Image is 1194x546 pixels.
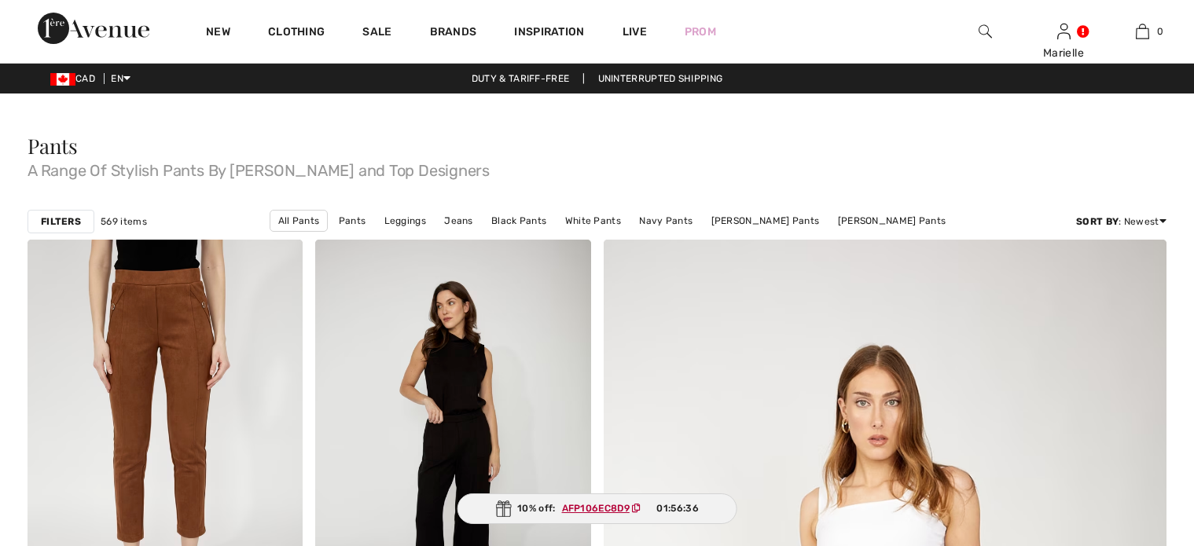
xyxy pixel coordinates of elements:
[38,13,149,44] img: 1ère Avenue
[362,25,391,42] a: Sale
[483,211,554,231] a: Black Pants
[557,211,629,231] a: White Pants
[631,211,700,231] a: Navy Pants
[1025,45,1102,61] div: Marielle
[1076,216,1119,227] strong: Sort By
[1057,24,1071,38] a: Sign In
[1076,214,1166,229] div: : Newest
[41,214,81,229] strong: Filters
[562,503,630,514] ins: AFP106EC8D9
[457,493,737,524] div: 10% off:
[704,211,828,231] a: [PERSON_NAME] Pants
[495,500,511,517] img: Gift.svg
[623,24,647,40] a: Live
[206,25,230,42] a: New
[270,210,329,232] a: All Pants
[979,22,992,41] img: search the website
[656,501,698,515] span: 01:56:36
[1057,22,1071,41] img: My Info
[830,211,954,231] a: [PERSON_NAME] Pants
[268,25,325,42] a: Clothing
[111,73,130,84] span: EN
[101,214,147,229] span: 569 items
[28,156,1166,178] span: A Range Of Stylish Pants By [PERSON_NAME] and Top Designers
[436,211,481,231] a: Jeans
[50,73,101,84] span: CAD
[28,132,78,159] span: Pants
[50,73,75,86] img: Canadian Dollar
[514,25,584,42] span: Inspiration
[1104,22,1181,41] a: 0
[1157,24,1163,38] span: 0
[685,24,716,40] a: Prom
[331,211,374,231] a: Pants
[430,25,477,42] a: Brands
[1136,22,1149,41] img: My Bag
[377,211,434,231] a: Leggings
